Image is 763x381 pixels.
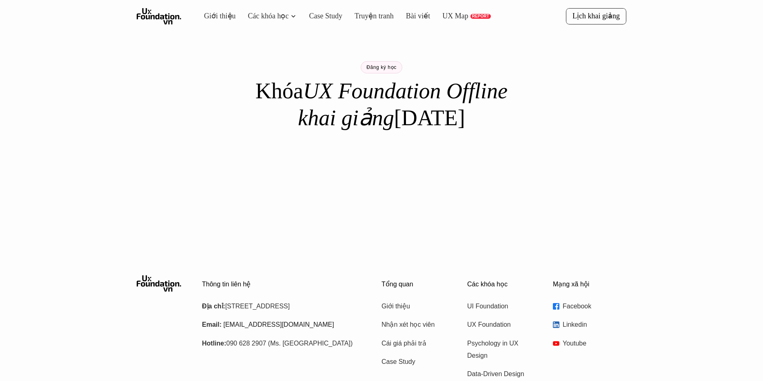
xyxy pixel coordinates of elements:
[563,299,626,312] p: Facebook
[575,11,620,21] p: Lịch khai giảng
[465,14,482,19] p: REPORT
[246,11,286,21] a: Các khóa học
[467,279,541,287] p: Các khóa học
[381,355,447,367] a: Case Study
[202,279,361,287] p: Thông tin liên hệ
[563,337,626,349] p: Youtube
[381,299,447,312] a: Giới thiệu
[467,367,532,379] a: Data-Driven Design
[402,11,424,21] a: Bài viết
[553,279,626,287] p: Mạng xã hội
[306,11,338,21] a: Case Study
[467,318,532,330] a: UX Foundation
[467,299,532,312] a: UI Foundation
[202,302,225,309] strong: Địa chỉ:
[553,318,626,330] a: Linkedin
[350,11,390,21] a: Truyện tranh
[381,337,447,349] a: Cái giá phải trả
[202,320,222,327] strong: Email:
[553,337,626,349] a: Youtube
[366,64,396,70] p: Đăng ký học
[464,14,484,19] a: REPORT
[563,318,626,330] p: Linkedin
[299,76,512,131] em: UX Foundation Offline khai giảng
[202,337,361,349] p: 090 628 2907 (Ms. [GEOGRAPHIC_DATA])
[568,8,626,24] a: Lịch khai giảng
[218,147,545,208] iframe: Tally form
[239,78,524,131] h1: Khóa [DATE]
[202,339,226,346] strong: Hotline:
[467,337,532,361] a: Psychology in UX Design
[223,320,334,327] a: [EMAIL_ADDRESS][DOMAIN_NAME]
[202,299,361,312] p: [STREET_ADDRESS]
[553,299,626,312] a: Facebook
[381,318,447,330] a: Nhận xét học viên
[436,11,461,21] a: UX Map
[381,279,455,287] p: Tổng quan
[204,11,234,21] a: Giới thiệu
